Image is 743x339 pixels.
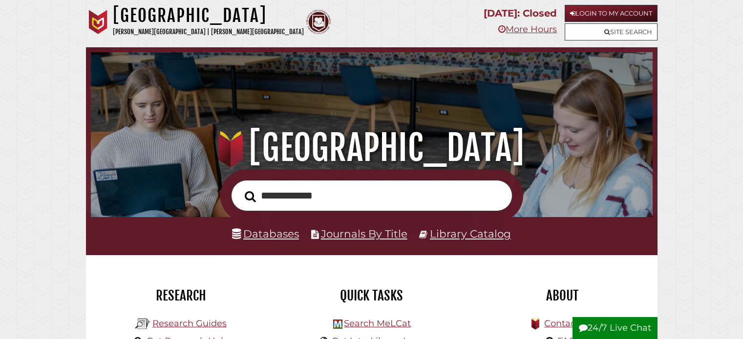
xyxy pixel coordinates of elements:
a: Databases [232,227,299,240]
img: Calvin Theological Seminary [306,10,331,34]
h2: Research [93,287,269,304]
a: Contact Us [544,318,593,329]
button: Search [240,188,261,205]
a: Research Guides [152,318,227,329]
a: Library Catalog [430,227,511,240]
a: Site Search [565,23,658,40]
i: Search [245,190,256,202]
h1: [GEOGRAPHIC_DATA] [113,5,304,26]
p: [PERSON_NAME][GEOGRAPHIC_DATA] | [PERSON_NAME][GEOGRAPHIC_DATA] [113,26,304,38]
a: Journals By Title [321,227,407,240]
p: [DATE]: Closed [484,5,557,22]
img: Hekman Library Logo [135,317,150,331]
h2: About [474,287,650,304]
h1: [GEOGRAPHIC_DATA] [102,126,641,169]
img: Calvin University [86,10,110,34]
a: More Hours [498,24,557,35]
a: Login to My Account [565,5,658,22]
a: Search MeLCat [344,318,411,329]
img: Hekman Library Logo [333,319,342,329]
h2: Quick Tasks [284,287,460,304]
